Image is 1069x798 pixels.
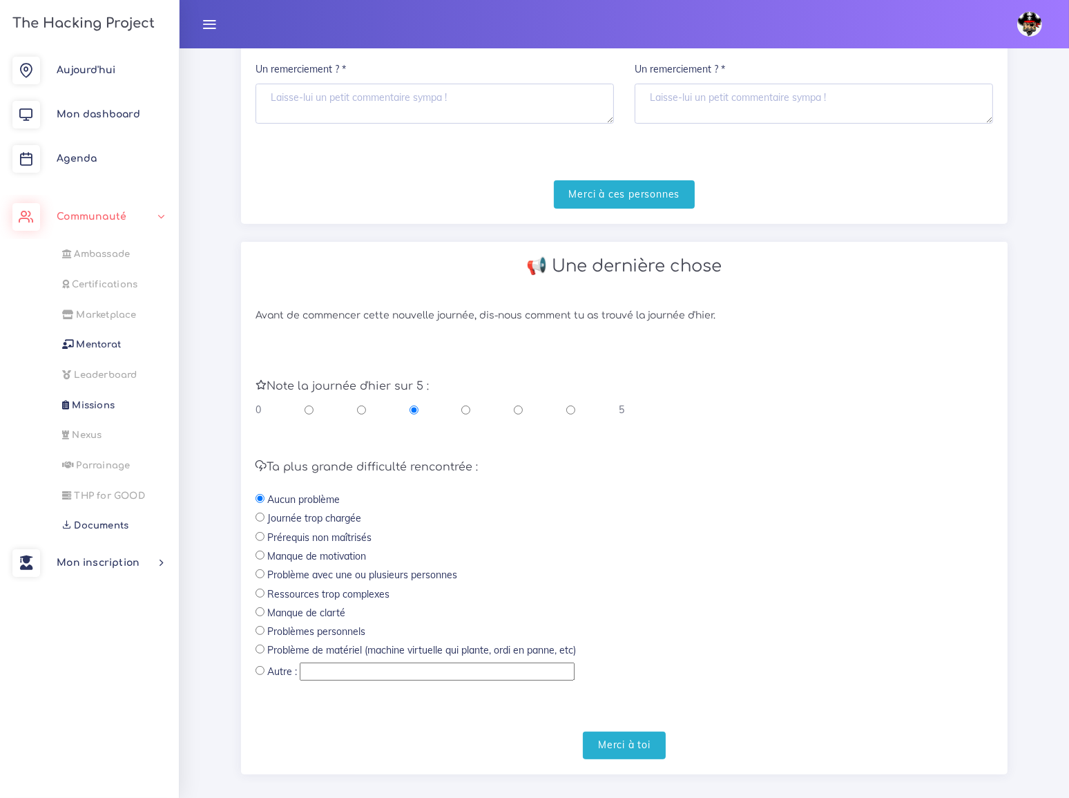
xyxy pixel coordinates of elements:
h6: Avant de commencer cette nouvelle journée, dis-nous comment tu as trouvé la journée d'hier. [256,310,993,322]
span: Mentorat [76,339,121,350]
label: Manque de clarté [267,606,345,620]
label: Aucun problème [267,493,340,506]
h5: Ta plus grande difficulté rencontrée : [256,461,993,474]
input: Merci à toi [583,732,666,760]
span: Agenda [57,153,97,164]
span: THP for GOOD [74,491,144,501]
span: Parrainage [76,460,130,471]
label: Autre : [267,665,297,678]
span: Ambassade [74,249,130,259]
label: Problème de matériel (machine virtuelle qui plante, ordi en panne, etc) [267,643,576,657]
label: Problème avec une ou plusieurs personnes [267,568,457,582]
span: translation missing: fr.dashboard.community.tabs.leaderboard [74,370,137,380]
span: Communauté [57,211,126,222]
label: Un remerciement ? * [635,56,725,84]
input: Merci à ces personnes [554,180,695,209]
span: Documents [74,520,128,531]
span: Nexus [72,430,102,440]
label: Ressources trop complexes [267,587,389,601]
h3: The Hacking Project [8,16,155,31]
label: Journée trop chargée [267,511,361,525]
label: Un remerciement ? * [256,56,346,84]
span: Missions [72,400,115,410]
img: avatar [1017,12,1042,37]
span: Aujourd'hui [57,65,115,75]
label: Manque de motivation [267,549,366,563]
span: Marketplace [76,310,136,320]
div: 0 5 [256,403,624,417]
h5: Note la journée d'hier sur 5 : [256,380,993,393]
h2: 📢 Une dernière chose [256,256,993,276]
span: Mon dashboard [57,109,140,120]
label: Prérequis non maîtrisés [267,531,372,544]
label: Problèmes personnels [267,625,365,638]
span: Mon inscription [57,558,139,568]
span: Certifications [72,279,137,289]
